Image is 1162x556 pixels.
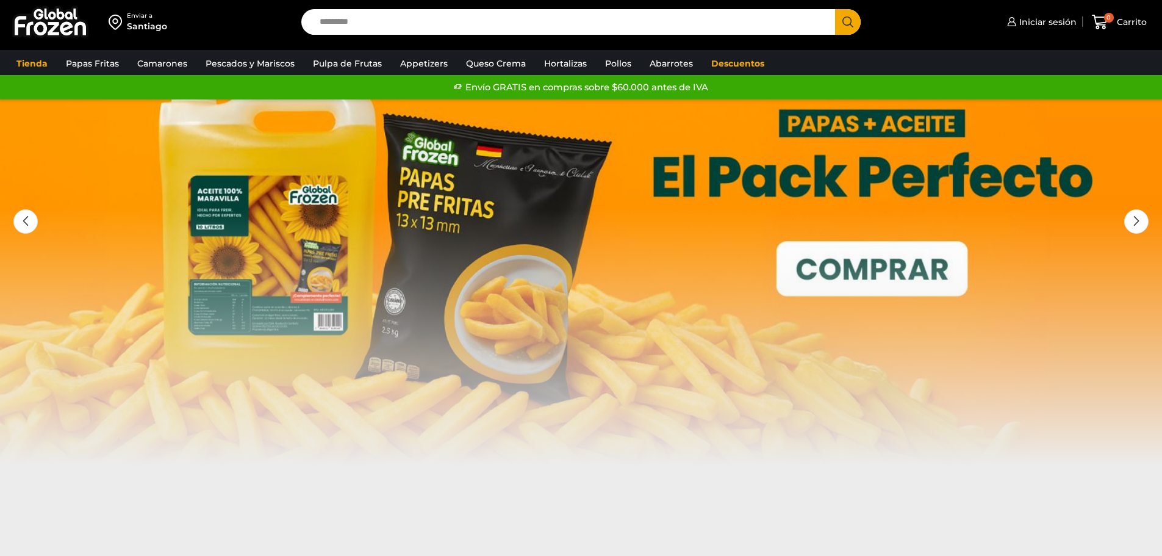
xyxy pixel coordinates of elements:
[1089,8,1150,37] a: 0 Carrito
[394,52,454,75] a: Appetizers
[1104,13,1114,23] span: 0
[13,209,38,234] div: Previous slide
[1114,16,1147,28] span: Carrito
[127,12,167,20] div: Enviar a
[1004,10,1077,34] a: Iniciar sesión
[460,52,532,75] a: Queso Crema
[199,52,301,75] a: Pescados y Mariscos
[538,52,593,75] a: Hortalizas
[60,52,125,75] a: Papas Fritas
[1124,209,1149,234] div: Next slide
[705,52,770,75] a: Descuentos
[127,20,167,32] div: Santiago
[10,52,54,75] a: Tienda
[835,9,861,35] button: Search button
[1016,16,1077,28] span: Iniciar sesión
[644,52,699,75] a: Abarrotes
[131,52,193,75] a: Camarones
[599,52,637,75] a: Pollos
[307,52,388,75] a: Pulpa de Frutas
[109,12,127,32] img: address-field-icon.svg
